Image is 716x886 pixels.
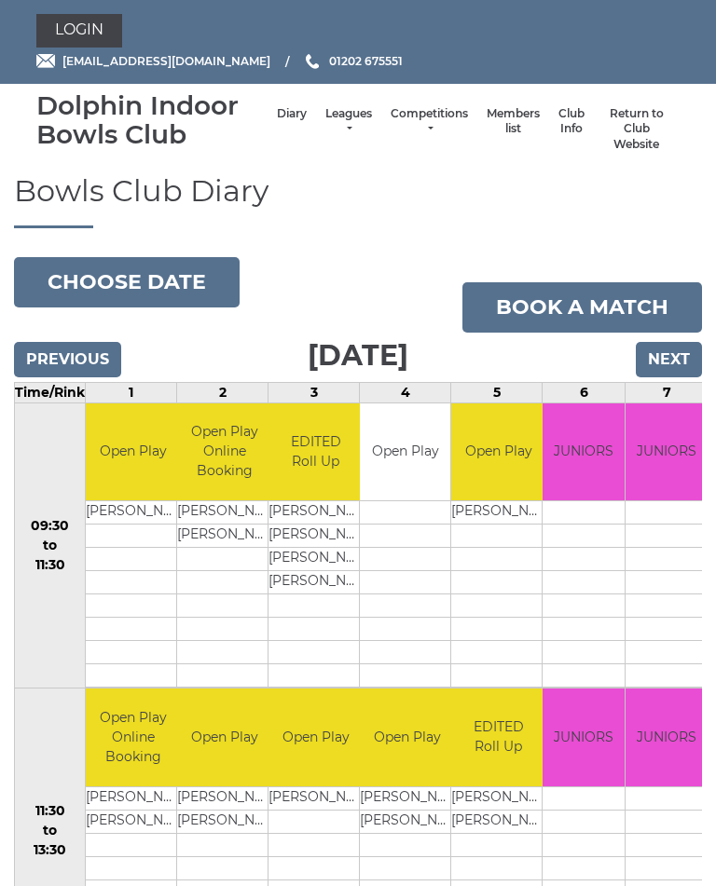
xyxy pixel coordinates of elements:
[451,403,545,501] td: Open Play
[451,382,543,402] td: 5
[62,54,270,68] span: [EMAIL_ADDRESS][DOMAIN_NAME]
[14,342,121,377] input: Previous
[268,382,360,402] td: 3
[86,382,177,402] td: 1
[177,810,271,833] td: [PERSON_NAME]
[451,786,545,810] td: [PERSON_NAME]
[451,810,545,833] td: [PERSON_NAME]
[14,174,702,228] h1: Bowls Club Diary
[15,402,86,688] td: 09:30 to 11:30
[36,52,270,70] a: Email [EMAIL_ADDRESS][DOMAIN_NAME]
[558,106,585,137] a: Club Info
[177,525,271,548] td: [PERSON_NAME]
[268,403,363,501] td: EDITED Roll Up
[543,688,625,786] td: JUNIORS
[268,548,363,571] td: [PERSON_NAME]
[15,382,86,402] td: Time/Rink
[177,501,271,525] td: [PERSON_NAME]
[86,786,180,810] td: [PERSON_NAME]
[543,382,626,402] td: 6
[487,106,540,137] a: Members list
[360,810,454,833] td: [PERSON_NAME]
[626,688,708,786] td: JUNIORS
[626,382,709,402] td: 7
[36,91,268,149] div: Dolphin Indoor Bowls Club
[360,382,451,402] td: 4
[86,810,180,833] td: [PERSON_NAME]
[268,525,363,548] td: [PERSON_NAME]
[14,257,240,307] button: Choose date
[268,688,363,786] td: Open Play
[86,501,180,525] td: [PERSON_NAME]
[177,688,271,786] td: Open Play
[86,688,180,786] td: Open Play Online Booking
[306,54,319,69] img: Phone us
[360,688,454,786] td: Open Play
[543,403,625,501] td: JUNIORS
[268,501,363,525] td: [PERSON_NAME]
[462,282,702,333] a: Book a match
[603,106,670,153] a: Return to Club Website
[451,688,545,786] td: EDITED Roll Up
[303,52,403,70] a: Phone us 01202 675551
[277,106,307,122] a: Diary
[268,571,363,594] td: [PERSON_NAME]
[451,501,545,525] td: [PERSON_NAME]
[360,786,454,810] td: [PERSON_NAME]
[329,54,403,68] span: 01202 675551
[325,106,372,137] a: Leagues
[177,786,271,810] td: [PERSON_NAME]
[36,54,55,68] img: Email
[177,403,271,501] td: Open Play Online Booking
[360,403,450,501] td: Open Play
[636,342,702,377] input: Next
[86,403,180,501] td: Open Play
[36,14,122,48] a: Login
[626,403,708,501] td: JUNIORS
[268,786,363,810] td: [PERSON_NAME]
[391,106,468,137] a: Competitions
[177,382,268,402] td: 2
